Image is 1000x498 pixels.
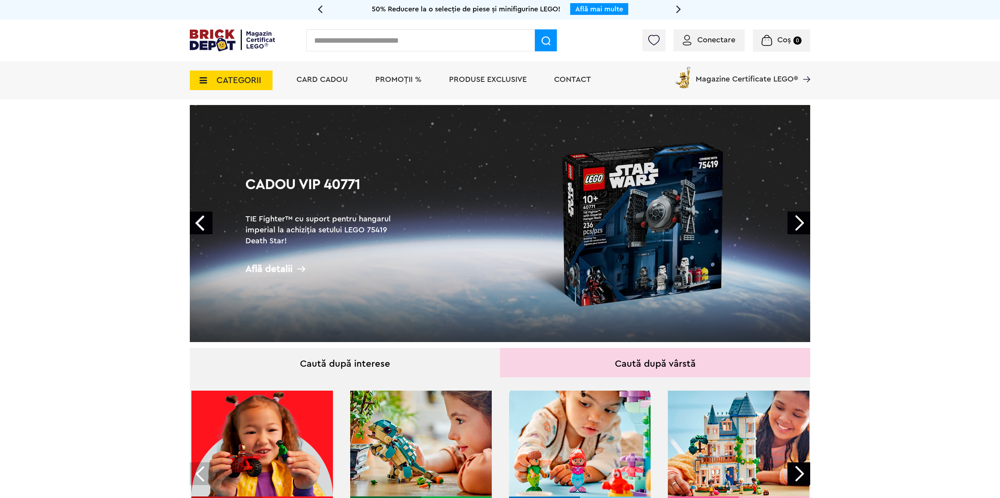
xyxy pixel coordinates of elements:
small: 0 [793,36,802,45]
span: CATEGORII [216,76,261,85]
span: Conectare [697,36,735,44]
a: Conectare [683,36,735,44]
span: Magazine Certificate LEGO® [696,65,798,83]
a: Magazine Certificate LEGO® [798,65,810,73]
div: Află detalii [245,264,402,274]
span: Coș [777,36,791,44]
a: Card Cadou [296,76,348,83]
a: Contact [554,76,591,83]
a: Produse exclusive [449,76,527,83]
h2: TIE Fighter™ cu suport pentru hangarul imperial la achiziția setului LEGO 75419 Death Star! [245,214,402,246]
a: PROMOȚII % [375,76,422,83]
a: Next [787,212,810,234]
div: Caută după interese [190,348,500,377]
a: Află mai multe [575,5,623,13]
a: Cadou VIP 40771TIE Fighter™ cu suport pentru hangarul imperial la achiziția setului LEGO 75419 De... [190,105,810,342]
a: Prev [190,212,213,234]
span: 50% Reducere la o selecție de piese și minifigurine LEGO! [372,5,560,13]
div: Caută după vârstă [500,348,810,377]
h1: Cadou VIP 40771 [245,177,402,206]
